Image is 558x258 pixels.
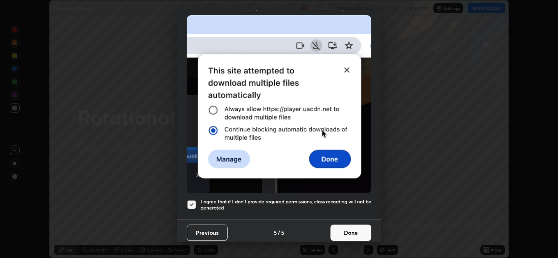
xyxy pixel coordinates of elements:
h5: I agree that if I don't provide required permissions, class recording will not be generated [201,198,371,211]
img: downloads-permission-blocked.gif [187,15,371,193]
button: Previous [187,225,228,241]
button: Done [330,225,371,241]
h4: / [278,228,280,237]
h4: 5 [281,228,284,237]
h4: 5 [274,228,277,237]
